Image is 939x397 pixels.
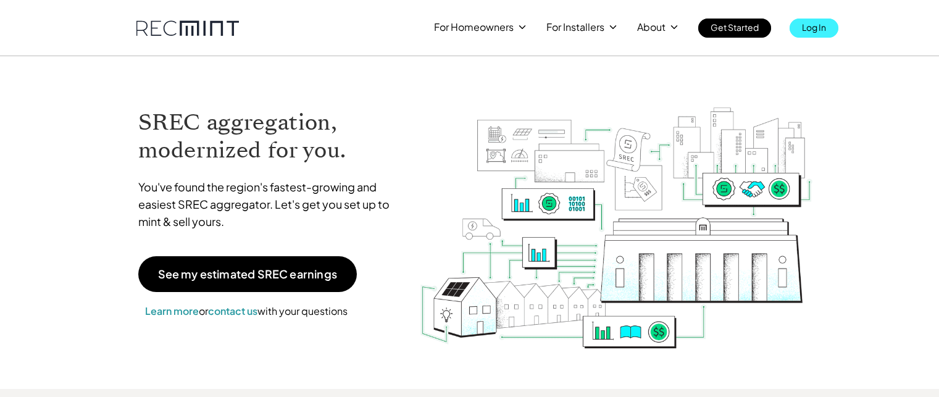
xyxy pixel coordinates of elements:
[637,19,666,36] p: About
[138,303,354,319] p: or with your questions
[790,19,838,38] a: Log In
[138,109,401,164] h1: SREC aggregation, modernized for you.
[145,304,199,317] a: Learn more
[419,75,813,352] img: RECmint value cycle
[698,19,771,38] a: Get Started
[546,19,604,36] p: For Installers
[434,19,514,36] p: For Homeowners
[138,178,401,230] p: You've found the region's fastest-growing and easiest SREC aggregator. Let's get you set up to mi...
[158,269,337,280] p: See my estimated SREC earnings
[208,304,257,317] a: contact us
[711,19,759,36] p: Get Started
[138,256,357,292] a: See my estimated SREC earnings
[802,19,826,36] p: Log In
